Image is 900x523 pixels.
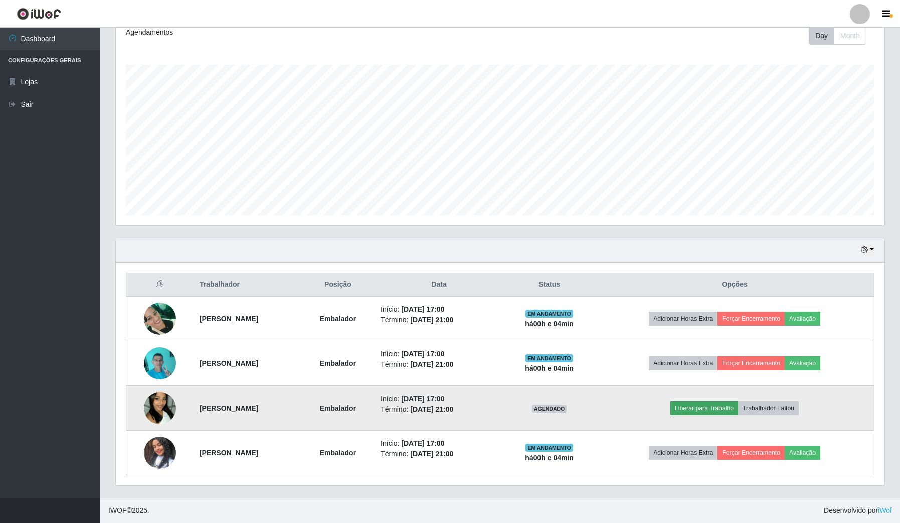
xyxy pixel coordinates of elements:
li: Início: [381,394,497,404]
span: © 2025 . [108,505,149,516]
strong: Embalador [320,359,356,367]
li: Término: [381,404,497,415]
strong: há 00 h e 04 min [525,454,574,462]
button: Trabalhador Faltou [738,401,799,415]
th: Opções [595,273,874,297]
button: Adicionar Horas Extra [649,312,717,326]
time: [DATE] 17:00 [401,439,444,447]
li: Término: [381,449,497,459]
time: [DATE] 21:00 [410,405,453,413]
time: [DATE] 17:00 [401,305,444,313]
strong: [PERSON_NAME] [200,449,258,457]
img: 1704083137947.jpeg [144,297,176,340]
span: EM ANDAMENTO [525,310,573,318]
time: [DATE] 17:00 [401,395,444,403]
div: First group [809,27,866,45]
time: [DATE] 17:00 [401,350,444,358]
div: Toolbar with button groups [809,27,874,45]
button: Liberar para Trabalho [670,401,738,415]
button: Day [809,27,834,45]
button: Adicionar Horas Extra [649,356,717,370]
th: Status [503,273,595,297]
button: Avaliação [785,312,820,326]
span: EM ANDAMENTO [525,444,573,452]
span: IWOF [108,506,127,514]
strong: [PERSON_NAME] [200,404,258,412]
button: Avaliação [785,356,820,370]
time: [DATE] 21:00 [410,316,453,324]
button: Forçar Encerramento [717,356,785,370]
li: Início: [381,304,497,315]
div: Agendamentos [126,27,429,38]
strong: [PERSON_NAME] [200,359,258,367]
img: 1699884729750.jpeg [144,342,176,384]
time: [DATE] 21:00 [410,450,453,458]
img: 1754087177031.jpeg [144,424,176,481]
img: 1743267805927.jpeg [144,379,176,437]
button: Forçar Encerramento [717,446,785,460]
li: Término: [381,359,497,370]
strong: Embalador [320,449,356,457]
li: Término: [381,315,497,325]
span: AGENDADO [532,405,567,413]
strong: há 00 h e 04 min [525,364,574,372]
button: Month [834,27,866,45]
time: [DATE] 21:00 [410,360,453,368]
th: Trabalhador [194,273,301,297]
li: Início: [381,438,497,449]
th: Posição [301,273,375,297]
span: EM ANDAMENTO [525,354,573,362]
button: Adicionar Horas Extra [649,446,717,460]
img: CoreUI Logo [17,8,61,20]
strong: há 00 h e 04 min [525,320,574,328]
button: Avaliação [785,446,820,460]
th: Data [375,273,503,297]
strong: [PERSON_NAME] [200,315,258,323]
span: Desenvolvido por [824,505,892,516]
button: Forçar Encerramento [717,312,785,326]
li: Início: [381,349,497,359]
a: iWof [878,506,892,514]
strong: Embalador [320,404,356,412]
strong: Embalador [320,315,356,323]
